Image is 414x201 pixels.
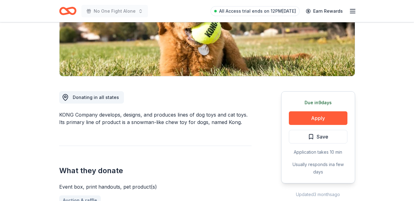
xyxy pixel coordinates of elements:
[81,5,148,17] button: No One Fight Alone
[289,99,347,106] div: Due in 9 days
[281,191,355,198] div: Updated 3 months ago
[289,111,347,125] button: Apply
[289,161,347,176] div: Usually responds in a few days
[59,111,252,126] div: KONG Company develops, designs, and produces lines of dog toys and cat toys. Its primary line of ...
[59,166,252,176] h2: What they donate
[302,6,346,17] a: Earn Rewards
[289,148,347,156] div: Application takes 10 min
[219,7,296,15] span: All Access trial ends on 12PM[DATE]
[317,133,328,141] span: Save
[289,130,347,143] button: Save
[211,6,300,16] a: All Access trial ends on 12PM[DATE]
[59,4,76,18] a: Home
[94,7,136,15] span: No One Fight Alone
[59,183,252,190] div: Event box, print handouts, pet product(s)
[73,95,119,100] span: Donating in all states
